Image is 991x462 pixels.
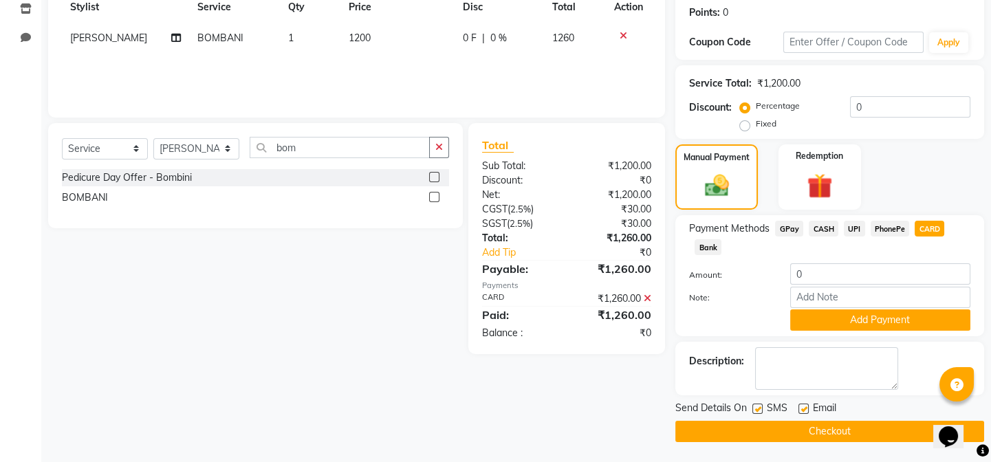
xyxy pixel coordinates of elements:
div: Pedicure Day Offer - Bombini [62,170,192,185]
a: Add Tip [472,245,582,260]
div: Sub Total: [472,159,567,173]
span: GPay [775,221,803,236]
span: SGST [482,217,507,230]
span: Email [813,401,836,418]
div: Payable: [472,261,567,277]
span: CASH [809,221,838,236]
span: CARD [915,221,944,236]
button: Add Payment [790,309,970,331]
label: Fixed [756,118,776,130]
div: 0 [723,5,728,20]
div: Discount: [472,173,567,188]
div: ₹30.00 [567,217,662,231]
input: Enter Offer / Coupon Code [783,32,924,53]
div: CARD [472,291,567,306]
div: Net: [472,188,567,202]
span: 2.5% [510,203,531,214]
input: Search or Scan [250,137,430,158]
div: Paid: [472,307,567,323]
img: _gift.svg [799,170,840,202]
span: CGST [482,203,508,215]
div: ₹1,260.00 [567,261,662,277]
div: ₹1,260.00 [567,231,662,245]
span: UPI [844,221,865,236]
div: Service Total: [689,76,752,91]
span: SMS [767,401,787,418]
label: Redemption [796,150,843,162]
div: ₹0 [567,326,662,340]
span: Send Details On [675,401,747,418]
div: ( ) [472,217,567,231]
span: | [482,31,485,45]
div: Payments [482,280,651,291]
div: Description: [689,354,744,368]
span: 0 % [490,31,507,45]
input: Amount [790,263,970,285]
span: 1260 [552,32,574,44]
div: Balance : [472,326,567,340]
div: ₹0 [582,245,662,260]
span: 2.5% [510,218,530,229]
span: Bank [695,239,721,255]
label: Note: [679,291,779,304]
div: BOMBANI [62,190,108,205]
div: ₹1,200.00 [567,159,662,173]
div: ₹1,260.00 [567,291,662,306]
span: 1 [288,32,294,44]
span: Payment Methods [689,221,770,236]
button: Apply [929,32,968,53]
button: Checkout [675,421,984,442]
img: _cash.svg [697,172,737,199]
div: ₹0 [567,173,662,188]
div: ₹30.00 [567,202,662,217]
span: [PERSON_NAME] [70,32,147,44]
div: Points: [689,5,720,20]
span: 0 F [463,31,477,45]
label: Amount: [679,269,779,281]
span: Total [482,138,514,153]
span: BOMBANI [197,32,243,44]
div: Total: [472,231,567,245]
div: Discount: [689,100,732,115]
div: ₹1,200.00 [567,188,662,202]
input: Add Note [790,287,970,308]
label: Manual Payment [684,151,750,164]
span: PhonePe [871,221,910,236]
iframe: chat widget [933,407,977,448]
span: 1200 [349,32,371,44]
div: Coupon Code [689,35,783,49]
div: ₹1,200.00 [757,76,801,91]
div: ( ) [472,202,567,217]
div: ₹1,260.00 [567,307,662,323]
label: Percentage [756,100,800,112]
